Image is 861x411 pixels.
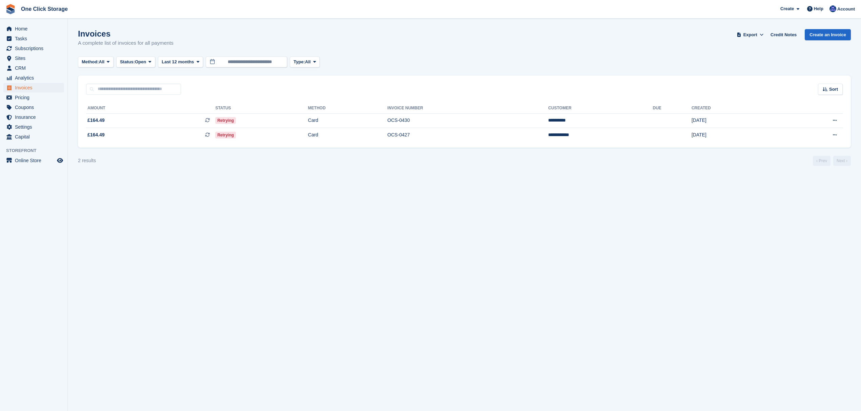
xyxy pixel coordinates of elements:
[116,57,155,68] button: Status: Open
[78,157,96,164] div: 2 results
[15,103,56,112] span: Coupons
[99,59,105,65] span: All
[692,128,779,142] td: [DATE]
[15,53,56,63] span: Sites
[305,59,311,65] span: All
[78,57,114,68] button: Method: All
[15,132,56,142] span: Capital
[3,24,64,34] a: menu
[308,113,387,128] td: Card
[5,4,16,14] img: stora-icon-8386f47178a22dfd0bd8f6a31ec36ba5ce8667c1dd55bd0f319d3a0aa187defe.svg
[290,57,320,68] button: Type: All
[215,117,236,124] span: Retrying
[56,156,64,165] a: Preview store
[15,122,56,132] span: Settings
[768,29,799,40] a: Credit Notes
[15,156,56,165] span: Online Store
[15,63,56,73] span: CRM
[692,103,779,114] th: Created
[3,132,64,142] a: menu
[692,113,779,128] td: [DATE]
[294,59,305,65] span: Type:
[3,34,64,43] a: menu
[3,53,64,63] a: menu
[3,93,64,102] a: menu
[813,156,830,166] a: Previous
[833,156,851,166] a: Next
[829,86,838,93] span: Sort
[3,103,64,112] a: menu
[3,44,64,53] a: menu
[3,63,64,73] a: menu
[215,132,236,138] span: Retrying
[82,59,99,65] span: Method:
[215,103,308,114] th: Status
[805,29,851,40] a: Create an Invoice
[3,156,64,165] a: menu
[158,57,203,68] button: Last 12 months
[87,117,105,124] span: £164.49
[812,156,852,166] nav: Page
[387,113,548,128] td: OCS-0430
[3,83,64,92] a: menu
[743,31,757,38] span: Export
[78,39,174,47] p: A complete list of invoices for all payments
[308,103,387,114] th: Method
[15,44,56,53] span: Subscriptions
[15,93,56,102] span: Pricing
[653,103,692,114] th: Due
[3,112,64,122] a: menu
[829,5,836,12] img: Thomas
[18,3,71,15] a: One Click Storage
[3,122,64,132] a: menu
[735,29,765,40] button: Export
[15,73,56,83] span: Analytics
[15,34,56,43] span: Tasks
[86,103,215,114] th: Amount
[78,29,174,38] h1: Invoices
[3,73,64,83] a: menu
[162,59,194,65] span: Last 12 months
[87,131,105,138] span: £164.49
[15,24,56,34] span: Home
[837,6,855,13] span: Account
[387,103,548,114] th: Invoice Number
[308,128,387,142] td: Card
[548,103,653,114] th: Customer
[6,147,67,154] span: Storefront
[135,59,146,65] span: Open
[15,112,56,122] span: Insurance
[120,59,135,65] span: Status:
[387,128,548,142] td: OCS-0427
[814,5,823,12] span: Help
[15,83,56,92] span: Invoices
[780,5,794,12] span: Create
